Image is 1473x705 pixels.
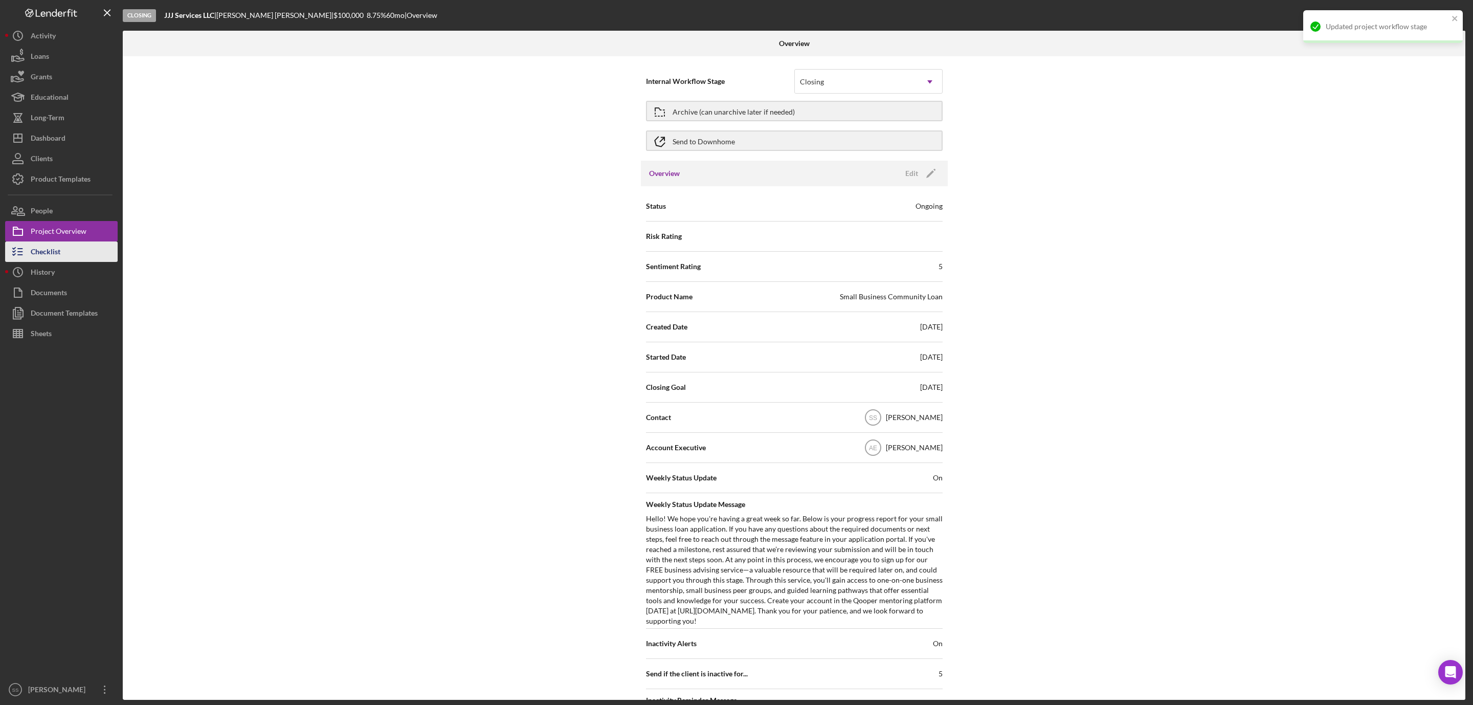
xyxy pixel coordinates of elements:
div: [DATE] [920,322,943,332]
div: Grants [31,67,52,90]
span: On [933,638,943,649]
div: [DATE] [920,352,943,362]
button: People [5,201,118,221]
span: Weekly Status Update Message [646,499,943,510]
button: Clients [5,148,118,169]
div: Hello! We hope you're having a great week so far. Below is your progress report for your small bu... [646,514,943,626]
div: Updated project workflow stage [1326,23,1448,31]
span: Product Name [646,292,693,302]
text: AE [868,445,877,452]
span: Account Executive [646,443,706,453]
div: $100,000 [333,11,367,19]
button: Activity [5,26,118,46]
div: Edit [905,166,918,181]
div: Closing [123,9,156,22]
div: History [31,262,55,285]
div: Long-Term [31,107,64,130]
div: [PERSON_NAME] [26,679,92,702]
button: Product Templates [5,169,118,189]
div: Closing [800,78,824,86]
div: 60 mo [386,11,405,19]
div: [PERSON_NAME] [886,412,943,423]
div: People [31,201,53,224]
span: Sentiment Rating [646,261,701,272]
span: Started Date [646,352,686,362]
span: Created Date [646,322,687,332]
span: Contact [646,412,671,423]
text: SS [868,414,877,422]
button: Documents [5,282,118,303]
div: Activity [31,26,56,49]
span: Weekly Status Update [646,473,717,483]
button: Educational [5,87,118,107]
div: Checklist [31,241,60,265]
button: Grants [5,67,118,87]
div: Sheets [31,323,52,346]
b: JJJ Services LLC [164,11,214,19]
div: Product Templates [31,169,91,192]
div: Educational [31,87,69,110]
div: | [164,11,216,19]
div: [DATE] [920,382,943,392]
div: 8.75 % [367,11,386,19]
div: Document Templates [31,303,98,326]
div: 5 [939,261,943,272]
span: Inactivity Alerts [646,638,697,649]
h3: Overview [649,168,680,179]
div: Ongoing [916,201,943,211]
div: Open Intercom Messenger [1438,660,1463,685]
button: Loans [5,46,118,67]
button: Checklist [5,241,118,262]
button: Long-Term [5,107,118,128]
span: Send if the client is inactive for... [646,669,748,679]
div: Project Overview [31,221,86,244]
div: 5 [939,669,943,679]
div: | Overview [405,11,437,19]
div: [PERSON_NAME] [PERSON_NAME] | [216,11,333,19]
span: Internal Workflow Stage [646,76,794,86]
span: On [933,473,943,483]
button: History [5,262,118,282]
button: Send to Downhome [646,130,943,151]
button: Archive (can unarchive later if needed) [646,101,943,121]
span: Closing Goal [646,382,686,392]
button: Sheets [5,323,118,344]
div: Small Business Community Loan [840,292,943,302]
div: Dashboard [31,128,65,151]
div: [PERSON_NAME] [886,443,943,453]
div: Clients [31,148,53,171]
span: Risk Rating [646,231,682,241]
span: Status [646,201,666,211]
button: Dashboard [5,128,118,148]
button: Project Overview [5,221,118,241]
div: Send to Downhome [673,131,735,150]
button: Edit [899,166,940,181]
text: SS [12,687,19,693]
div: Loans [31,46,49,69]
div: Archive (can unarchive later if needed) [673,102,795,120]
b: Overview [779,39,810,48]
button: Document Templates [5,303,118,323]
button: close [1452,14,1459,24]
div: Documents [31,282,67,305]
button: SS[PERSON_NAME] [5,679,118,700]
